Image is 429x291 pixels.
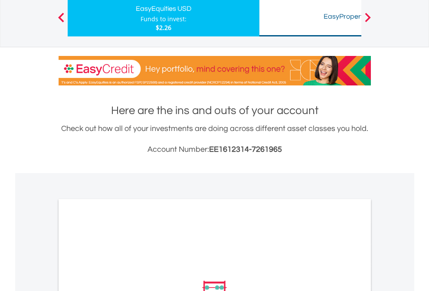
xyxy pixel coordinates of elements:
h1: Here are the ins and outs of your account [59,103,371,118]
span: EE1612314-7261965 [209,145,282,154]
img: EasyCredit Promotion Banner [59,56,371,85]
div: Funds to invest: [141,15,187,23]
button: Next [359,17,377,26]
h3: Account Number: [59,144,371,156]
div: Check out how all of your investments are doing across different asset classes you hold. [59,123,371,156]
button: Previous [52,17,70,26]
span: $2.26 [156,23,171,32]
div: EasyEquities USD [73,3,254,15]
